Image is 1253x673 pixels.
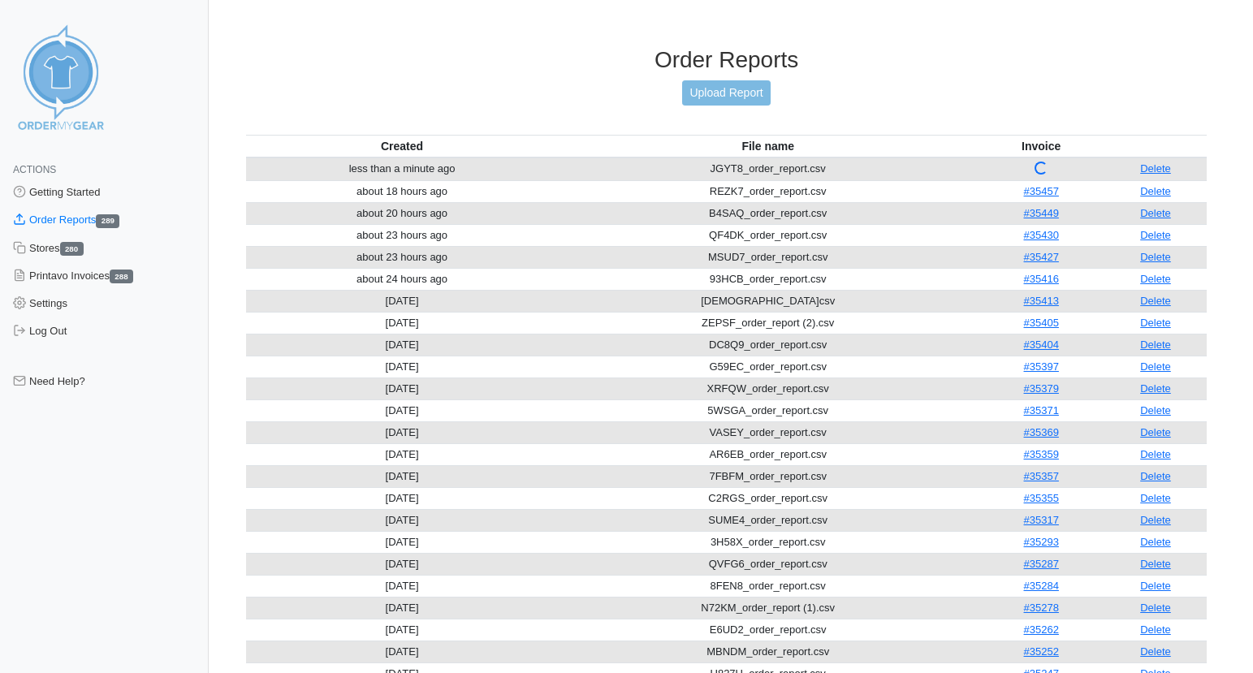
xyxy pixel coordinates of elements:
[1140,251,1171,263] a: Delete
[558,597,979,619] td: N72KM_order_report (1).csv
[1024,602,1059,614] a: #35278
[1140,645,1171,658] a: Delete
[1024,382,1059,395] a: #35379
[246,575,558,597] td: [DATE]
[1024,404,1059,416] a: #35371
[558,487,979,509] td: C2RGS_order_report.csv
[246,268,558,290] td: about 24 hours ago
[558,619,979,641] td: E6UD2_order_report.csv
[246,509,558,531] td: [DATE]
[1024,623,1059,636] a: #35262
[1024,470,1059,482] a: #35357
[1140,339,1171,351] a: Delete
[558,399,979,421] td: 5WSGA_order_report.csv
[1140,470,1171,482] a: Delete
[558,268,979,290] td: 93HCB_order_report.csv
[1024,448,1059,460] a: #35359
[558,509,979,531] td: SUME4_order_report.csv
[1140,229,1171,241] a: Delete
[246,597,558,619] td: [DATE]
[682,80,770,106] a: Upload Report
[246,290,558,312] td: [DATE]
[1140,273,1171,285] a: Delete
[246,465,558,487] td: [DATE]
[13,164,56,175] span: Actions
[558,180,979,202] td: REZK7_order_report.csv
[1024,580,1059,592] a: #35284
[246,377,558,399] td: [DATE]
[1140,382,1171,395] a: Delete
[1024,514,1059,526] a: #35317
[558,224,979,246] td: QF4DK_order_report.csv
[1024,273,1059,285] a: #35416
[558,465,979,487] td: 7FBFM_order_report.csv
[558,334,979,356] td: DC8Q9_order_report.csv
[110,270,133,283] span: 288
[246,224,558,246] td: about 23 hours ago
[246,443,558,465] td: [DATE]
[246,641,558,662] td: [DATE]
[1140,580,1171,592] a: Delete
[1024,295,1059,307] a: #35413
[558,377,979,399] td: XRFQW_order_report.csv
[246,202,558,224] td: about 20 hours ago
[1024,492,1059,504] a: #35355
[558,443,979,465] td: AR6EB_order_report.csv
[1024,360,1059,373] a: #35397
[1140,558,1171,570] a: Delete
[1140,404,1171,416] a: Delete
[1024,207,1059,219] a: #35449
[558,157,979,181] td: JGYT8_order_report.csv
[246,553,558,575] td: [DATE]
[246,135,558,157] th: Created
[978,135,1104,157] th: Invoice
[1140,514,1171,526] a: Delete
[246,356,558,377] td: [DATE]
[1024,426,1059,438] a: #35369
[1140,360,1171,373] a: Delete
[246,487,558,509] td: [DATE]
[1140,185,1171,197] a: Delete
[246,46,1207,74] h3: Order Reports
[558,575,979,597] td: 8FEN8_order_report.csv
[246,399,558,421] td: [DATE]
[246,531,558,553] td: [DATE]
[558,290,979,312] td: [DEMOGRAPHIC_DATA]csv
[1140,317,1171,329] a: Delete
[558,246,979,268] td: MSUD7_order_report.csv
[1024,558,1059,570] a: #35287
[558,356,979,377] td: G59EC_order_report.csv
[558,531,979,553] td: 3H58X_order_report.csv
[1140,602,1171,614] a: Delete
[558,312,979,334] td: ZEPSF_order_report (2).csv
[1140,536,1171,548] a: Delete
[246,246,558,268] td: about 23 hours ago
[1140,448,1171,460] a: Delete
[246,334,558,356] td: [DATE]
[246,619,558,641] td: [DATE]
[246,312,558,334] td: [DATE]
[96,214,119,228] span: 289
[558,553,979,575] td: QVFG6_order_report.csv
[1140,207,1171,219] a: Delete
[1024,536,1059,548] a: #35293
[1024,251,1059,263] a: #35427
[246,157,558,181] td: less than a minute ago
[246,180,558,202] td: about 18 hours ago
[1140,623,1171,636] a: Delete
[1140,492,1171,504] a: Delete
[558,202,979,224] td: B4SAQ_order_report.csv
[246,421,558,443] td: [DATE]
[60,242,84,256] span: 280
[558,421,979,443] td: VASEY_order_report.csv
[1140,426,1171,438] a: Delete
[1024,339,1059,351] a: #35404
[558,135,979,157] th: File name
[1024,185,1059,197] a: #35457
[1024,229,1059,241] a: #35430
[1140,162,1171,175] a: Delete
[1140,295,1171,307] a: Delete
[1024,317,1059,329] a: #35405
[1024,645,1059,658] a: #35252
[558,641,979,662] td: MBNDM_order_report.csv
